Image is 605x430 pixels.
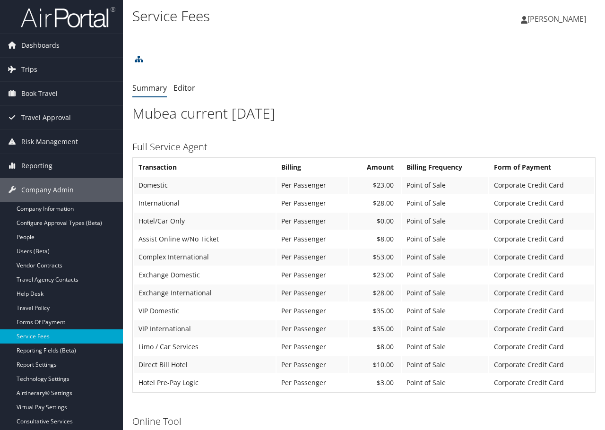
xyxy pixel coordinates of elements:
[489,374,594,391] td: Corporate Credit Card
[402,374,488,391] td: Point of Sale
[402,338,488,355] td: Point of Sale
[349,195,401,212] td: $28.00
[132,140,596,154] h3: Full Service Agent
[134,320,276,337] td: VIP International
[489,159,594,176] th: Form of Payment
[277,320,348,337] td: Per Passenger
[489,195,594,212] td: Corporate Credit Card
[527,14,586,24] span: [PERSON_NAME]
[21,106,71,129] span: Travel Approval
[173,83,195,93] a: Editor
[349,284,401,301] td: $28.00
[349,231,401,248] td: $8.00
[277,195,348,212] td: Per Passenger
[402,320,488,337] td: Point of Sale
[134,249,276,266] td: Complex International
[277,374,348,391] td: Per Passenger
[489,177,594,194] td: Corporate Credit Card
[349,177,401,194] td: $23.00
[277,159,348,176] th: Billing
[277,231,348,248] td: Per Passenger
[277,356,348,373] td: Per Passenger
[134,213,276,230] td: Hotel/Car Only
[489,284,594,301] td: Corporate Credit Card
[402,159,488,176] th: Billing Frequency
[134,231,276,248] td: Assist Online w/No Ticket
[489,356,594,373] td: Corporate Credit Card
[489,267,594,284] td: Corporate Credit Card
[402,195,488,212] td: Point of Sale
[132,83,167,93] a: Summary
[349,320,401,337] td: $35.00
[21,82,58,105] span: Book Travel
[402,302,488,319] td: Point of Sale
[134,356,276,373] td: Direct Bill Hotel
[489,231,594,248] td: Corporate Credit Card
[132,103,596,123] h1: Mubea current [DATE]
[21,34,60,57] span: Dashboards
[349,159,401,176] th: Amount
[349,356,401,373] td: $10.00
[134,195,276,212] td: International
[134,284,276,301] td: Exchange International
[489,249,594,266] td: Corporate Credit Card
[21,58,37,81] span: Trips
[402,284,488,301] td: Point of Sale
[21,178,74,202] span: Company Admin
[134,302,276,319] td: VIP Domestic
[349,213,401,230] td: $0.00
[277,267,348,284] td: Per Passenger
[21,154,52,178] span: Reporting
[402,267,488,284] td: Point of Sale
[489,338,594,355] td: Corporate Credit Card
[402,177,488,194] td: Point of Sale
[132,415,596,428] h3: Online Tool
[277,249,348,266] td: Per Passenger
[489,302,594,319] td: Corporate Credit Card
[134,267,276,284] td: Exchange Domestic
[349,249,401,266] td: $53.00
[134,338,276,355] td: Limo / Car Services
[132,6,441,26] h1: Service Fees
[277,338,348,355] td: Per Passenger
[134,177,276,194] td: Domestic
[277,302,348,319] td: Per Passenger
[349,302,401,319] td: $35.00
[21,130,78,154] span: Risk Management
[277,284,348,301] td: Per Passenger
[134,374,276,391] td: Hotel Pre-Pay Logic
[21,6,115,28] img: airportal-logo.png
[489,213,594,230] td: Corporate Credit Card
[402,213,488,230] td: Point of Sale
[277,213,348,230] td: Per Passenger
[349,338,401,355] td: $8.00
[349,374,401,391] td: $3.00
[521,5,596,33] a: [PERSON_NAME]
[277,177,348,194] td: Per Passenger
[402,356,488,373] td: Point of Sale
[402,249,488,266] td: Point of Sale
[489,320,594,337] td: Corporate Credit Card
[134,159,276,176] th: Transaction
[402,231,488,248] td: Point of Sale
[349,267,401,284] td: $23.00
